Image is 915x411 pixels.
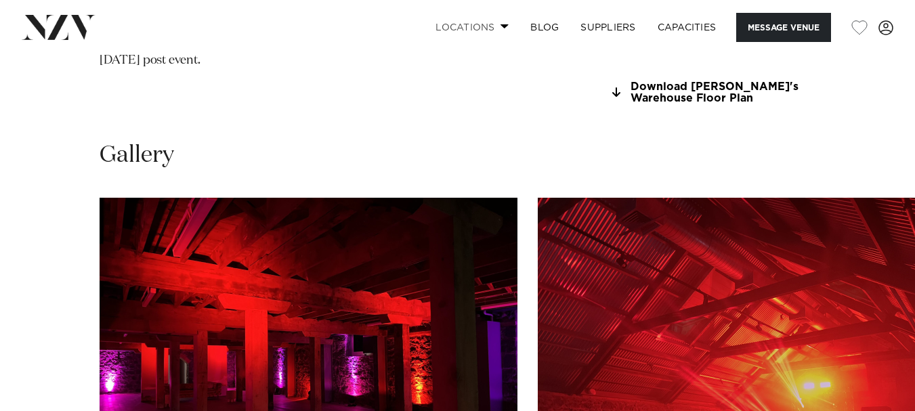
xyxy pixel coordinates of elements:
a: Download [PERSON_NAME]'s Warehouse Floor Plan [608,81,815,104]
button: Message Venue [736,13,831,42]
img: nzv-logo.png [22,15,95,39]
a: Capacities [647,13,727,42]
h2: Gallery [100,140,174,171]
a: SUPPLIERS [570,13,646,42]
a: Locations [425,13,519,42]
a: BLOG [519,13,570,42]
